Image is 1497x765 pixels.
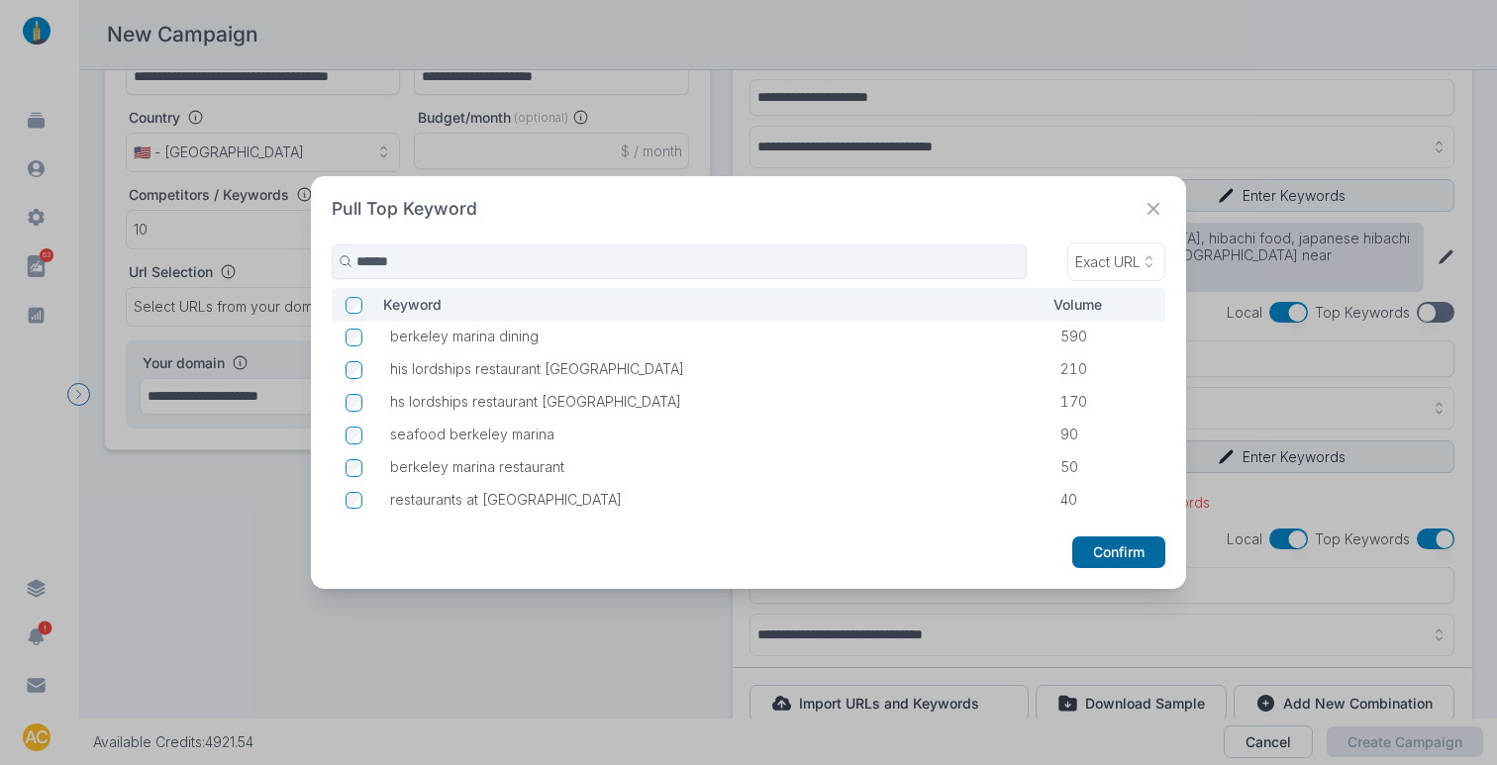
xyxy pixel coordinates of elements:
p: berkeley marina dining [390,328,1033,345]
h2: Pull Top Keyword [332,197,477,222]
p: Volume [1053,296,1143,314]
span: 90 [1060,426,1078,442]
button: Exact URL [1067,242,1166,282]
button: Confirm [1072,536,1165,568]
p: Exact URL [1075,253,1141,271]
p: his lordships restaurant [GEOGRAPHIC_DATA] [390,360,1033,378]
p: Keyword [383,296,1023,314]
p: seafood berkeley marina [390,426,1033,443]
span: 590 [1060,328,1087,344]
p: restaurants at [GEOGRAPHIC_DATA] [390,491,1033,509]
p: berkeley marina restaurant [390,458,1033,476]
span: 170 [1060,393,1087,410]
span: 50 [1060,458,1078,475]
span: 40 [1060,491,1077,508]
span: 210 [1060,360,1087,377]
p: hs lordships restaurant [GEOGRAPHIC_DATA] [390,393,1033,411]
